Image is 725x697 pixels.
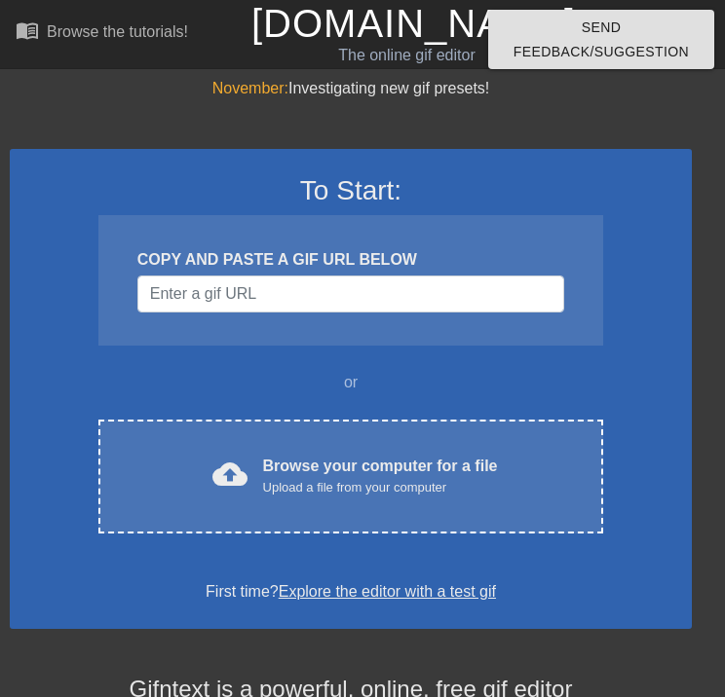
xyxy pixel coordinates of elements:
span: cloud_upload [212,457,248,492]
div: The online gif editor [251,44,562,67]
a: [DOMAIN_NAME] [251,2,576,45]
a: Browse the tutorials! [16,18,188,49]
div: Upload a file from your computer [263,478,498,497]
a: Explore the editor with a test gif [279,583,496,600]
span: November: [212,80,288,96]
span: menu_book [16,18,39,42]
div: Browse the tutorials! [47,23,188,40]
div: or [60,371,641,394]
div: Investigating new gif presets! [10,77,692,100]
div: COPY AND PASTE A GIF URL BELOW [137,248,564,272]
div: First time? [35,580,667,604]
input: Username [137,275,564,312]
h3: To Start: [35,174,667,207]
span: Send Feedback/Suggestion [504,16,699,63]
div: Browse your computer for a file [263,455,498,497]
button: Send Feedback/Suggestion [488,10,714,69]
